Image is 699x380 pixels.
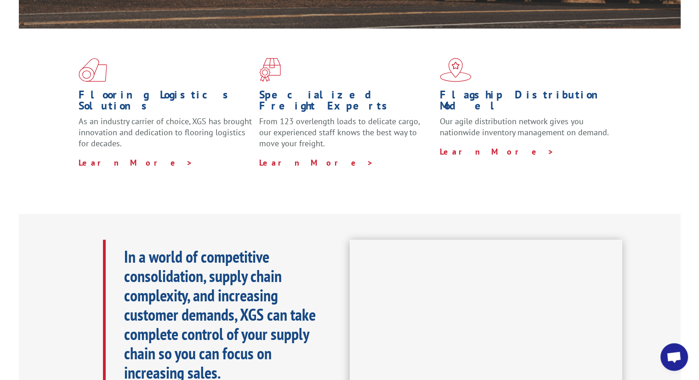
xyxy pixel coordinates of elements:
h1: Flagship Distribution Model [440,89,614,116]
img: xgs-icon-focused-on-flooring-red [259,58,281,82]
a: Learn More > [79,157,193,168]
img: xgs-icon-total-supply-chain-intelligence-red [79,58,107,82]
h1: Flooring Logistics Solutions [79,89,252,116]
p: From 123 overlength loads to delicate cargo, our experienced staff knows the best way to move you... [259,116,433,157]
a: Learn More > [259,157,374,168]
img: xgs-icon-flagship-distribution-model-red [440,58,472,82]
span: Our agile distribution network gives you nationwide inventory management on demand. [440,116,609,138]
h1: Specialized Freight Experts [259,89,433,116]
a: Learn More > [440,146,554,157]
span: As an industry carrier of choice, XGS has brought innovation and dedication to flooring logistics... [79,116,252,149]
div: Open chat [660,343,688,371]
